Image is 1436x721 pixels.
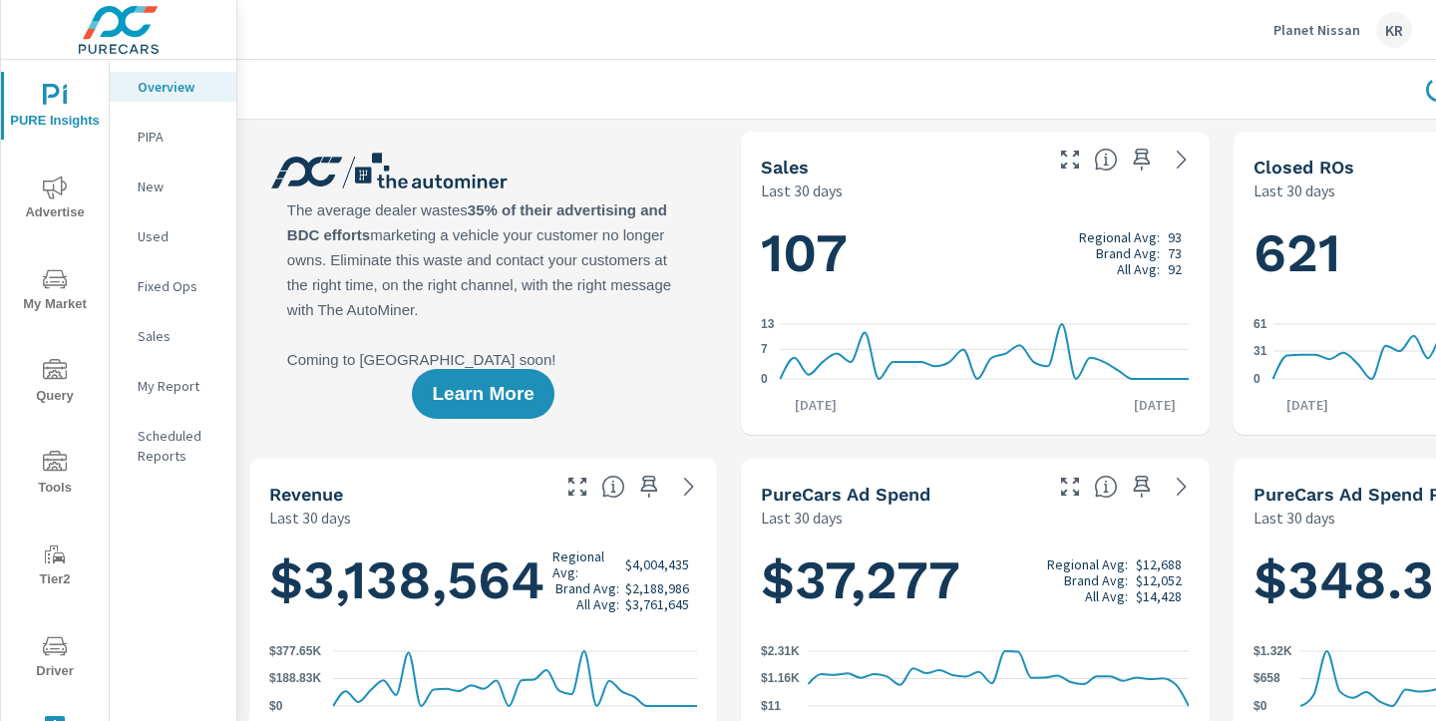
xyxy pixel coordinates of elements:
p: 93 [1168,229,1182,245]
a: See more details in report [1166,144,1198,176]
p: Brand Avg: [1064,572,1128,588]
span: Learn More [432,385,534,403]
p: Last 30 days [269,506,351,530]
h5: Sales [761,157,809,178]
text: $658 [1254,672,1280,686]
p: My Report [138,376,220,396]
span: Number of vehicles sold by the dealership over the selected date range. [Source: This data is sou... [1094,148,1118,172]
span: Save this to your personalized report [1126,471,1158,503]
div: My Report [110,371,236,401]
h5: Closed ROs [1254,157,1354,178]
text: 0 [1254,372,1260,386]
a: See more details in report [1166,471,1198,503]
span: Save this to your personalized report [1126,144,1158,176]
div: Used [110,221,236,251]
p: All Avg: [1117,261,1160,277]
text: $2.31K [761,644,800,658]
p: $2,188,986 [625,580,689,596]
p: Used [138,226,220,246]
p: Last 30 days [761,506,843,530]
div: KR [1376,12,1412,48]
span: Driver [7,634,103,683]
h1: 107 [761,219,1189,287]
text: $377.65K [269,644,321,658]
p: Sales [138,326,220,346]
p: Last 30 days [761,179,843,202]
p: New [138,177,220,196]
h5: Revenue [269,484,343,505]
h1: $3,138,564 [269,546,697,614]
p: 92 [1168,261,1182,277]
p: All Avg: [1085,588,1128,604]
div: Fixed Ops [110,271,236,301]
p: $14,428 [1136,588,1182,604]
text: $188.83K [269,672,321,686]
span: PURE Insights [7,84,103,133]
p: [DATE] [781,395,851,415]
div: Sales [110,321,236,351]
button: Learn More [412,369,553,419]
text: 61 [1254,317,1267,331]
p: 73 [1168,245,1182,261]
button: Make Fullscreen [1054,144,1086,176]
button: Make Fullscreen [1054,471,1086,503]
h5: PureCars Ad Spend [761,484,930,505]
span: Tools [7,451,103,500]
text: 13 [761,317,775,331]
p: $4,004,435 [625,556,689,572]
p: [DATE] [1120,395,1190,415]
span: My Market [7,267,103,316]
p: Regional Avg: [1079,229,1160,245]
p: Last 30 days [1254,506,1335,530]
p: Scheduled Reports [138,426,220,466]
text: $11 [761,699,781,713]
p: PIPA [138,127,220,147]
span: Total sales revenue over the selected date range. [Source: This data is sourced from the dealer’s... [601,475,625,499]
a: See more details in report [673,471,705,503]
text: $0 [1254,699,1267,713]
div: Overview [110,72,236,102]
p: Planet Nissan [1273,21,1360,39]
button: Make Fullscreen [561,471,593,503]
text: $1.32K [1254,644,1292,658]
p: Overview [138,77,220,97]
text: $0 [269,699,283,713]
p: $3,761,645 [625,596,689,612]
p: Fixed Ops [138,276,220,296]
p: $12,052 [1136,572,1182,588]
p: All Avg: [576,596,619,612]
p: Brand Avg: [1096,245,1160,261]
text: 31 [1254,344,1267,358]
text: 0 [761,372,768,386]
span: Total cost of media for all PureCars channels for the selected dealership group over the selected... [1094,475,1118,499]
text: $1.16K [761,672,800,686]
h1: $37,277 [761,546,1189,614]
span: Save this to your personalized report [633,471,665,503]
p: [DATE] [1272,395,1342,415]
span: Advertise [7,176,103,224]
div: Scheduled Reports [110,421,236,471]
p: Regional Avg: [1047,556,1128,572]
div: PIPA [110,122,236,152]
div: New [110,172,236,201]
text: 7 [761,342,768,356]
span: Query [7,359,103,408]
p: Brand Avg: [555,580,619,596]
span: Tier2 [7,542,103,591]
p: Regional Avg: [552,548,619,580]
p: $12,688 [1136,556,1182,572]
p: Last 30 days [1254,179,1335,202]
